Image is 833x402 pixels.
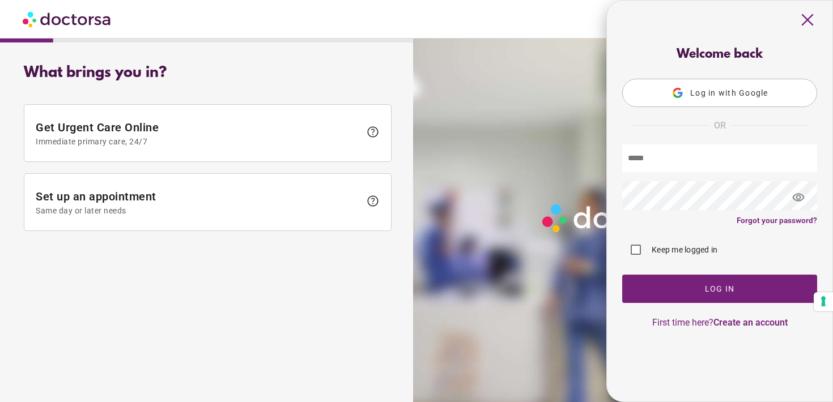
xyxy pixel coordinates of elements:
[36,190,360,215] span: Set up an appointment
[538,199,704,237] img: Logo-Doctorsa-trans-White-partial-flat.png
[366,194,380,208] span: help
[783,182,814,213] span: visibility
[622,317,817,328] p: First time here?
[36,206,360,215] span: Same day or later needs
[622,79,817,107] button: Log in with Google
[649,244,717,255] label: Keep me logged in
[814,292,833,311] button: Your consent preferences for tracking technologies
[713,317,788,328] a: Create an account
[36,137,360,146] span: Immediate primary care, 24/7
[366,125,380,139] span: help
[24,65,392,82] div: What brings you in?
[737,216,817,225] a: Forgot your password?
[797,9,818,31] span: close
[36,121,360,146] span: Get Urgent Care Online
[622,48,817,62] div: Welcome back
[714,118,726,133] span: OR
[690,88,768,97] span: Log in with Google
[23,6,112,32] img: Doctorsa.com
[622,275,817,303] button: Log In
[705,284,735,293] span: Log In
